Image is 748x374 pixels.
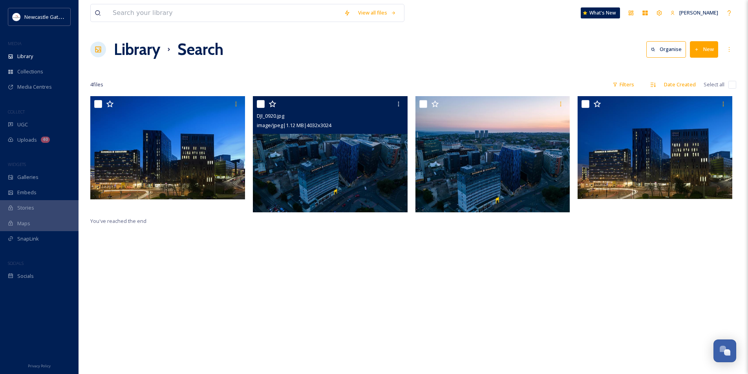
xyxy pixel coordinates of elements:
button: New [690,41,718,57]
a: View all files [354,5,400,20]
a: Privacy Policy [28,361,51,370]
span: Privacy Policy [28,363,51,369]
span: MEDIA [8,40,22,46]
span: Uploads [17,136,37,144]
h1: Search [177,38,223,61]
span: Galleries [17,173,38,181]
span: COLLECT [8,109,25,115]
span: Maps [17,220,30,227]
img: DJI_0919.jpg [415,96,570,212]
a: Organise [646,41,690,57]
button: Open Chat [713,339,736,362]
span: SnapLink [17,235,39,243]
span: image/jpeg | 1.12 MB | 4032 x 3024 [257,122,331,129]
span: WIDGETS [8,161,26,167]
span: Collections [17,68,43,75]
span: Newcastle Gateshead Initiative [24,13,97,20]
span: Socials [17,272,34,280]
div: Filters [609,77,638,92]
a: [PERSON_NAME] [666,5,722,20]
span: SOCIALS [8,260,24,266]
button: Organise [646,41,686,57]
span: 4 file s [90,81,103,88]
img: Sandman0.tif [90,96,245,199]
span: [PERSON_NAME] [679,9,718,16]
span: Stories [17,204,34,212]
span: Select all [704,81,724,88]
img: DJI_0920.jpg [253,96,408,212]
input: Search your library [109,4,340,22]
span: You've reached the end [90,217,146,224]
img: Sandman1.tif [578,96,732,199]
span: Media Centres [17,83,52,91]
img: DqD9wEUd_400x400.jpg [13,13,20,21]
span: UGC [17,121,28,128]
span: Library [17,53,33,60]
span: DJI_0920.jpg [257,112,284,119]
div: 40 [41,137,50,143]
a: Library [114,38,160,61]
a: What's New [581,7,620,18]
span: Embeds [17,189,37,196]
div: Date Created [660,77,700,92]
